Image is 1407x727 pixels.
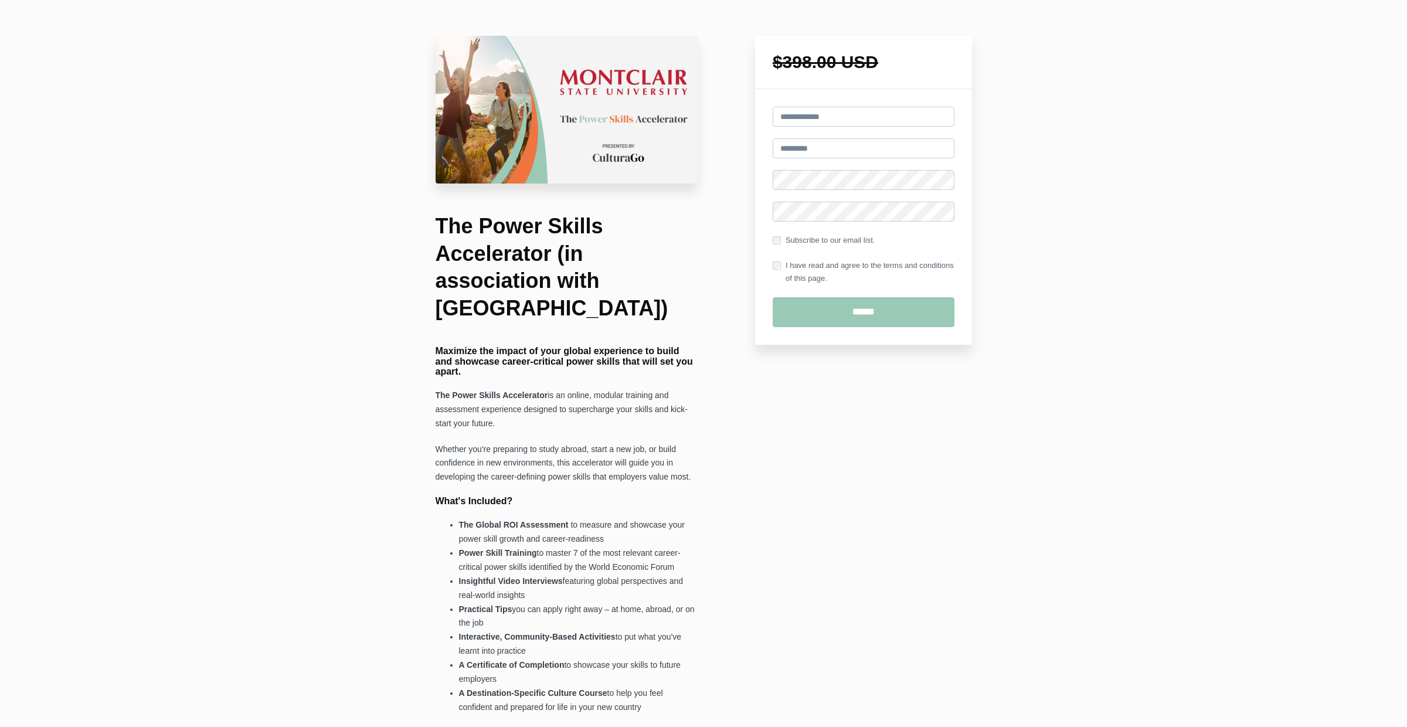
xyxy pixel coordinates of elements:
input: Subscribe to our email list. [773,236,781,244]
li: featuring global perspectives and real-world insights [459,575,698,603]
strong: A Destination-Specific Culture Course [459,688,607,698]
h1: The Power Skills Accelerator (in association with [GEOGRAPHIC_DATA]) [436,213,698,322]
strong: A Certificate of Completion [459,660,565,670]
label: I have read and agree to the terms and conditions of this page. [773,259,954,285]
li: to showcase your skills to future employers [459,658,698,687]
strong: Interactive, Community-Based Activities [459,632,616,641]
li: to master 7 of the most relevant career-critical power skills identified by the World Economic Forum [459,546,698,575]
strong: The Global ROI Assessment [459,520,569,529]
label: Subscribe to our email list. [773,234,875,247]
li: to help you feel confident and prepared for life in your new country [459,687,698,715]
strong: Practical Tips [459,604,512,614]
img: 22c75da-26a4-67b4-fa6d-d7146dedb322_Montclair.png [436,36,698,184]
strong: Power Skill Training [459,548,537,558]
li: to measure and showcase your power skill growth and career-readiness [459,518,698,546]
h1: $398.00 USD [773,53,954,71]
h4: Maximize the impact of your global experience to build and showcase career-critical power skills ... [436,346,698,377]
input: I have read and agree to the terms and conditions of this page. [773,261,781,270]
li: to put what you've learnt into practice [459,630,698,658]
li: you can apply right away – at home, abroad, or on the job [459,603,698,631]
strong: The Power Skills Accelerator [436,390,548,400]
strong: Insightful Video Interviews [459,576,563,586]
p: Whether you're preparing to study abroad, start a new job, or build confidence in new environment... [436,443,698,485]
h4: What's Included? [436,496,698,507]
p: is an online, modular training and assessment experience designed to supercharge your skills and ... [436,389,698,431]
